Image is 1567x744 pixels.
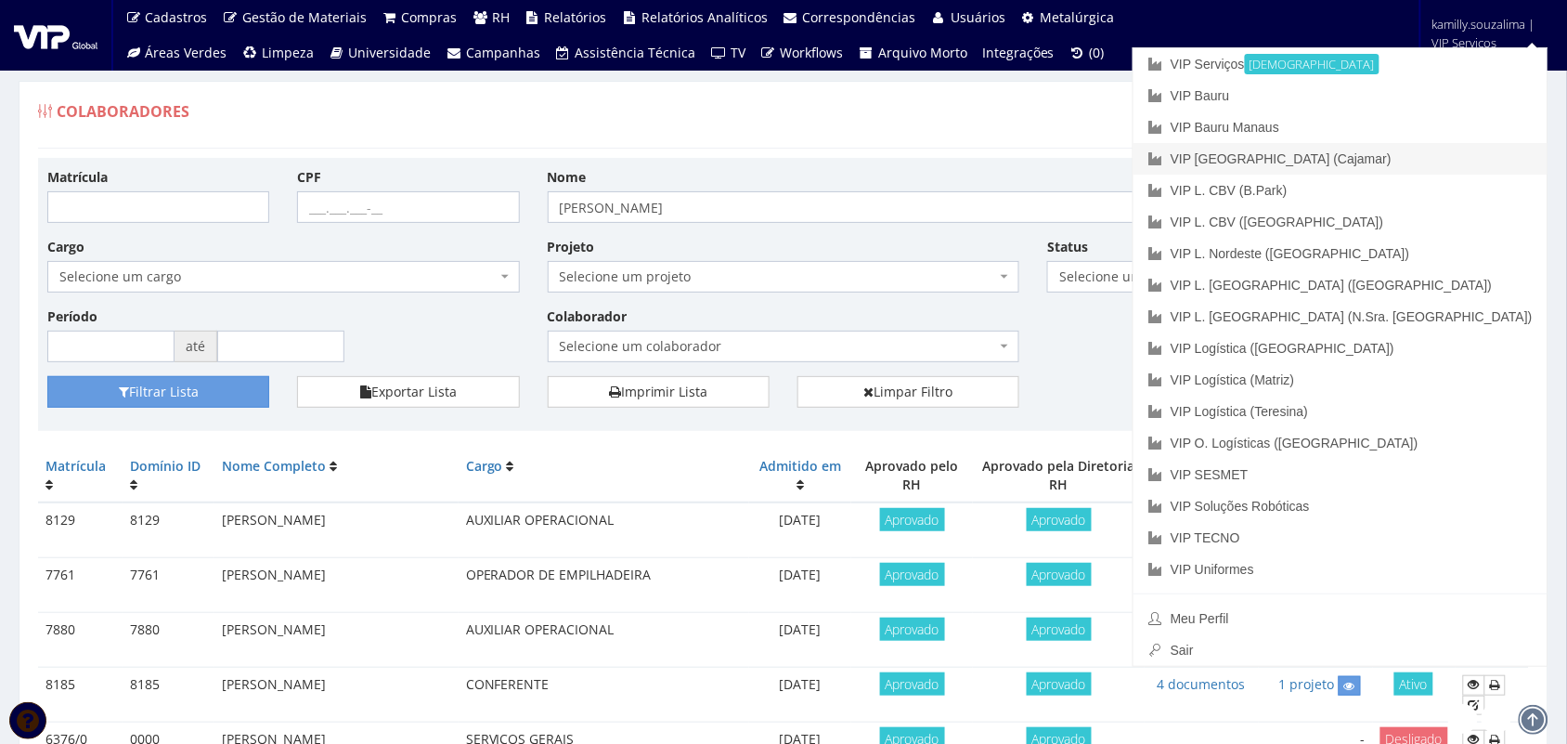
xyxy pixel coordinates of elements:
[38,668,123,723] td: 8185
[548,35,704,71] a: Assistência Técnica
[749,668,851,723] td: [DATE]
[175,331,217,362] span: até
[1133,459,1548,490] a: VIP SESMET
[38,503,123,558] td: 8129
[1133,143,1548,175] a: VIP [GEOGRAPHIC_DATA] (Cajamar)
[1062,35,1112,71] a: (0)
[492,8,510,26] span: RH
[851,450,973,503] th: Aprovado pelo RH
[459,668,750,723] td: CONFERENTE
[797,376,1019,408] a: Limpar Filtro
[1133,175,1548,206] a: VIP L. CBV (B.Park)
[59,268,497,286] span: Selecione um cargo
[1133,333,1548,364] a: VIP Logística ([GEOGRAPHIC_DATA])
[47,307,97,326] label: Período
[749,558,851,613] td: [DATE]
[1027,672,1092,696] span: Aprovado
[1133,269,1548,301] a: VIP L. [GEOGRAPHIC_DATA] ([GEOGRAPHIC_DATA])
[466,457,503,475] a: Cargo
[951,8,1005,26] span: Usuários
[803,8,916,26] span: Correspondências
[880,508,945,531] span: Aprovado
[459,558,750,613] td: OPERADOR DE EMPILHADEIRA
[1133,427,1548,459] a: VIP O. Logísticas ([GEOGRAPHIC_DATA])
[1133,396,1548,427] a: VIP Logística (Teresina)
[1047,238,1088,256] label: Status
[123,668,214,723] td: 8185
[878,44,967,61] span: Arquivo Morto
[38,558,123,613] td: 7761
[146,8,208,26] span: Cadastros
[1133,48,1548,80] a: VIP Serviços[DEMOGRAPHIC_DATA]
[548,261,1020,293] span: Selecione um projeto
[851,35,976,71] a: Arquivo Morto
[759,457,841,475] a: Admitido em
[297,376,519,408] button: Exportar Lista
[560,268,997,286] span: Selecione um projeto
[753,35,851,71] a: Workflows
[1059,268,1246,286] span: Selecione um status
[548,376,770,408] a: Imprimir Lista
[704,35,754,71] a: TV
[781,44,844,61] span: Workflows
[402,8,458,26] span: Compras
[1133,364,1548,396] a: VIP Logística (Matriz)
[880,563,945,586] span: Aprovado
[466,44,540,61] span: Campanhas
[1133,206,1548,238] a: VIP L. CBV ([GEOGRAPHIC_DATA])
[731,44,745,61] span: TV
[1394,672,1433,696] span: Ativo
[47,261,520,293] span: Selecione um cargo
[47,238,84,256] label: Cargo
[118,35,235,71] a: Áreas Verdes
[749,613,851,668] td: [DATE]
[548,307,628,326] label: Colaborador
[1158,675,1246,693] a: 4 documentos
[1279,675,1335,693] a: 1 projeto
[459,613,750,668] td: AUXILIAR OPERACIONAL
[1133,634,1548,666] a: Sair
[123,613,214,668] td: 7880
[235,35,322,71] a: Limpeza
[459,503,750,558] td: AUXILIAR OPERACIONAL
[439,35,549,71] a: Campanhas
[576,44,696,61] span: Assistência Técnica
[242,8,367,26] span: Gestão de Materiais
[1090,44,1105,61] span: (0)
[1432,15,1543,52] span: kamilly.souzalima | VIP Serviços
[123,558,214,613] td: 7761
[1245,54,1379,74] small: [DEMOGRAPHIC_DATA]
[880,672,945,696] span: Aprovado
[130,457,201,475] a: Domínio ID
[975,35,1062,71] a: Integrações
[297,191,519,223] input: ___.___.___-__
[880,618,945,641] span: Aprovado
[1133,238,1548,269] a: VIP L. Nordeste ([GEOGRAPHIC_DATA])
[1041,8,1115,26] span: Metalúrgica
[47,376,269,408] button: Filtrar Lista
[146,44,227,61] span: Áreas Verdes
[548,331,1020,362] span: Selecione um colaborador
[14,21,97,49] img: logo
[982,44,1055,61] span: Integrações
[973,450,1145,503] th: Aprovado pela Diretoria RH
[1133,111,1548,143] a: VIP Bauru Manaus
[1027,508,1092,531] span: Aprovado
[214,668,459,723] td: [PERSON_NAME]
[1133,301,1548,333] a: VIP L. [GEOGRAPHIC_DATA] (N.Sra. [GEOGRAPHIC_DATA])
[214,503,459,558] td: [PERSON_NAME]
[349,44,432,61] span: Universidade
[45,457,106,475] a: Matrícula
[38,613,123,668] td: 7880
[548,168,587,187] label: Nome
[641,8,768,26] span: Relatórios Analíticos
[1047,261,1269,293] span: Selecione um status
[1133,80,1548,111] a: VIP Bauru
[1133,490,1548,522] a: VIP Soluções Robóticas
[47,168,108,187] label: Matrícula
[545,8,607,26] span: Relatórios
[262,44,314,61] span: Limpeza
[297,168,321,187] label: CPF
[321,35,439,71] a: Universidade
[214,613,459,668] td: [PERSON_NAME]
